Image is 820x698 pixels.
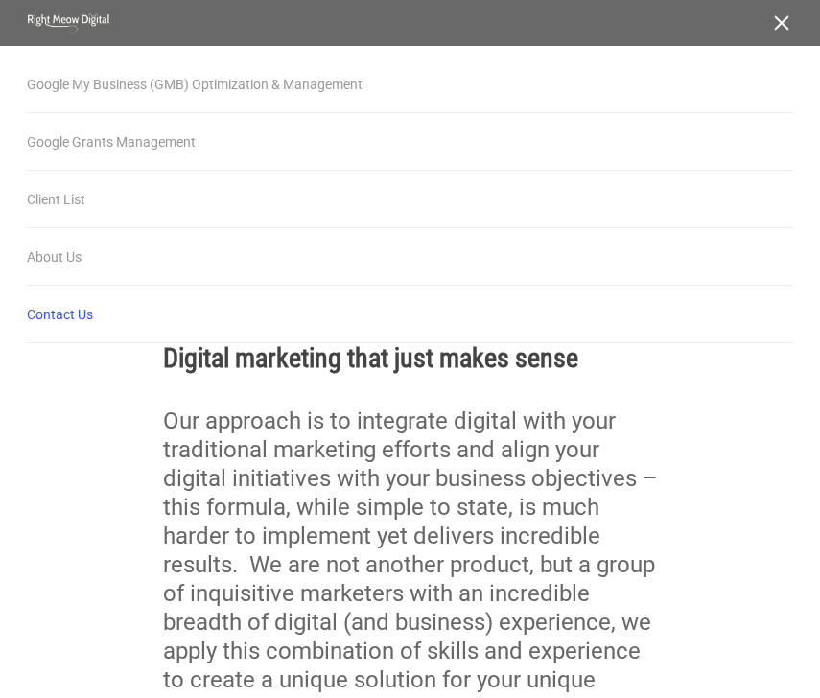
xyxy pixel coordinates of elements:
h2: Digital marketing that just makes sense [163,345,658,372]
span: Google My Business (GMB) Optimization & Management [27,77,363,92]
a: Client List [27,171,793,228]
a: Navigation Menu [772,13,793,33]
a: Google My Business (GMB) Optimization & Management [27,56,793,113]
span: Client List [27,192,85,207]
span: Contact Us [27,307,93,322]
span: About Us [27,249,82,265]
a: About Us [27,228,793,286]
a: Contact Us [27,286,793,343]
span: Google Grants Management [27,134,196,150]
a: Google Grants Management [27,113,793,171]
